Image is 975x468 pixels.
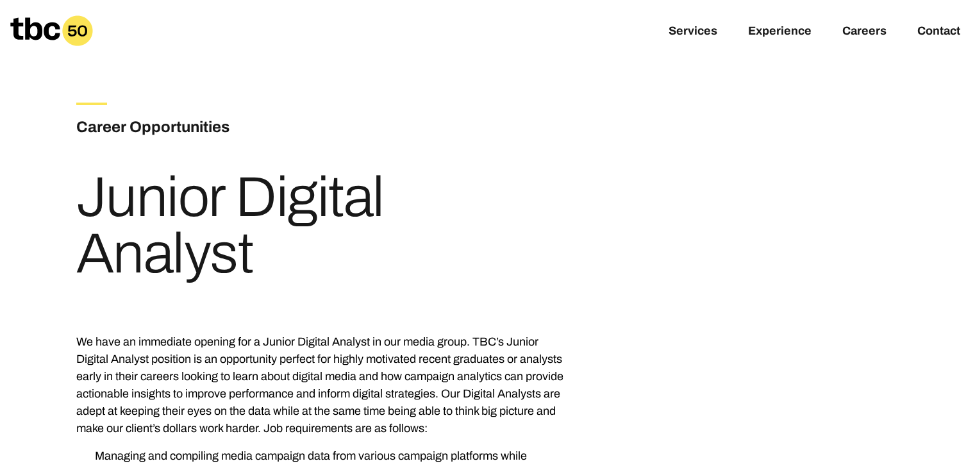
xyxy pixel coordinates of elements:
[76,169,569,282] h1: Junior Digital Analyst
[76,333,569,437] p: We have an immediate opening for a Junior Digital Analyst in our media group. TBC’s Junior Digita...
[76,115,384,138] h3: Career Opportunities
[10,15,93,46] a: Homepage
[748,24,812,40] a: Experience
[669,24,717,40] a: Services
[917,24,960,40] a: Contact
[842,24,887,40] a: Careers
